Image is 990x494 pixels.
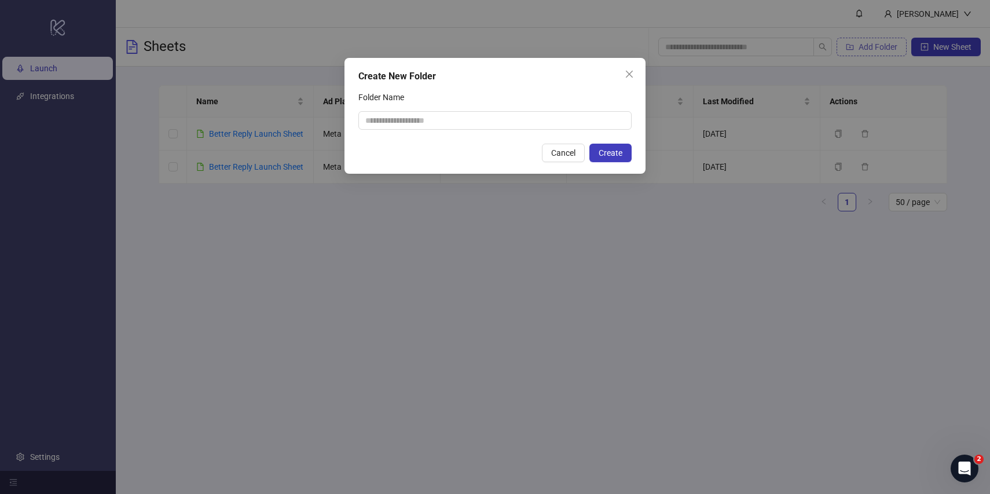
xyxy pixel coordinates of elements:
span: Cancel [551,148,575,158]
button: Cancel [542,144,585,162]
label: Folder Name [358,88,412,107]
input: Folder Name [358,111,632,130]
span: Create [599,148,622,158]
span: 2 [974,455,984,464]
span: close [625,69,634,79]
div: Create New Folder [358,69,632,83]
button: Close [620,65,639,83]
button: Create [589,144,632,162]
iframe: Intercom live chat [951,455,978,482]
